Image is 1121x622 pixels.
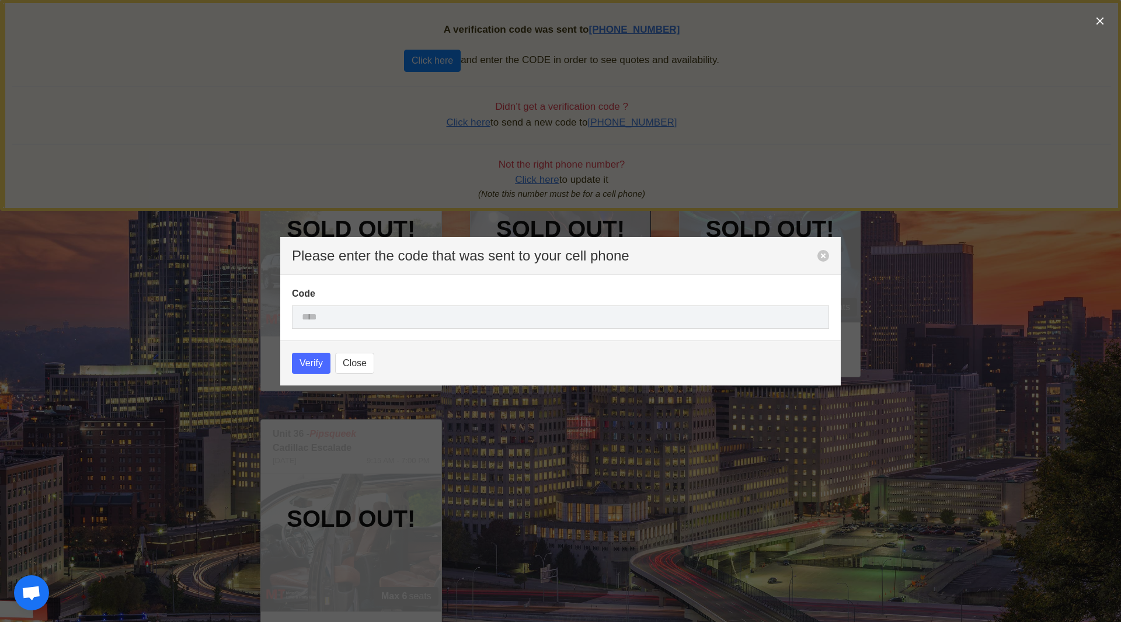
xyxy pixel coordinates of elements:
[14,575,49,610] div: Open chat
[292,353,330,374] button: Verify
[343,356,367,370] span: Close
[335,353,374,374] button: Close
[300,356,323,370] span: Verify
[292,249,817,263] p: Please enter the code that was sent to your cell phone
[292,287,829,301] label: Code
